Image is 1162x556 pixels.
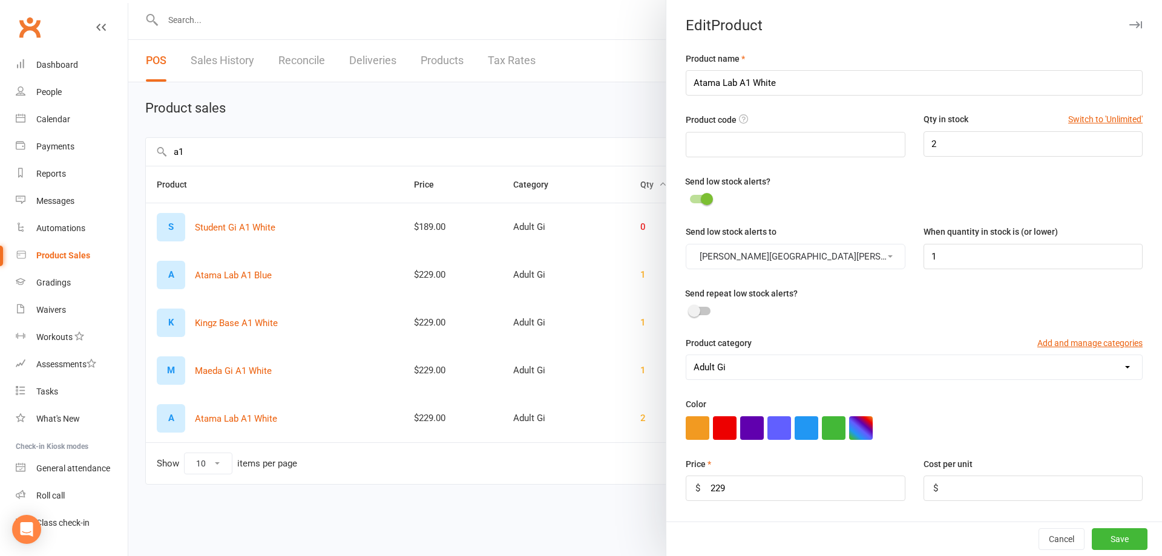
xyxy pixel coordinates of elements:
[36,332,73,342] div: Workouts
[924,113,968,126] label: Qty in stock
[36,114,70,124] div: Calendar
[924,225,1058,238] label: When quantity in stock is (or lower)
[36,87,62,97] div: People
[36,142,74,151] div: Payments
[1068,113,1143,126] button: Switch to 'Unlimited'
[16,51,128,79] a: Dashboard
[16,482,128,509] a: Roll call
[16,133,128,160] a: Payments
[36,305,66,315] div: Waivers
[12,515,41,544] div: Open Intercom Messenger
[16,106,128,133] a: Calendar
[36,359,96,369] div: Assessments
[16,79,128,106] a: People
[16,188,128,215] a: Messages
[36,278,71,287] div: Gradings
[36,169,66,178] div: Reports
[686,244,905,269] button: [PERSON_NAME][GEOGRAPHIC_DATA][PERSON_NAME]
[924,457,973,471] label: Cost per unit
[16,296,128,324] a: Waivers
[686,225,776,238] label: Send low stock alerts to
[1039,528,1085,550] button: Cancel
[16,324,128,351] a: Workouts
[16,378,128,405] a: Tasks
[695,481,700,495] div: $
[16,455,128,482] a: General attendance kiosk mode
[36,387,58,396] div: Tasks
[36,223,85,233] div: Automations
[686,518,735,532] label: Tax exempt?
[16,509,128,537] a: Class kiosk mode
[686,336,752,350] label: Product category
[686,397,706,411] label: Color
[36,491,65,500] div: Roll call
[16,215,128,242] a: Automations
[686,113,737,126] label: Product code
[36,463,110,473] div: General attendance
[686,52,745,65] label: Product name
[16,160,128,188] a: Reports
[36,196,74,206] div: Messages
[685,287,798,300] label: Send repeat low stock alerts?
[36,518,90,528] div: Class check-in
[16,351,128,378] a: Assessments
[16,242,128,269] a: Product Sales
[36,414,80,424] div: What's New
[666,17,1162,34] div: Edit Product
[685,175,770,188] label: Send low stock alerts?
[16,405,128,433] a: What's New
[36,60,78,70] div: Dashboard
[1037,336,1143,350] button: Add and manage categories
[1092,528,1147,550] button: Save
[16,269,128,296] a: Gradings
[924,518,995,532] label: Available for sale?
[15,12,45,42] a: Clubworx
[686,457,711,471] label: Price
[933,481,938,495] div: $
[36,250,90,260] div: Product Sales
